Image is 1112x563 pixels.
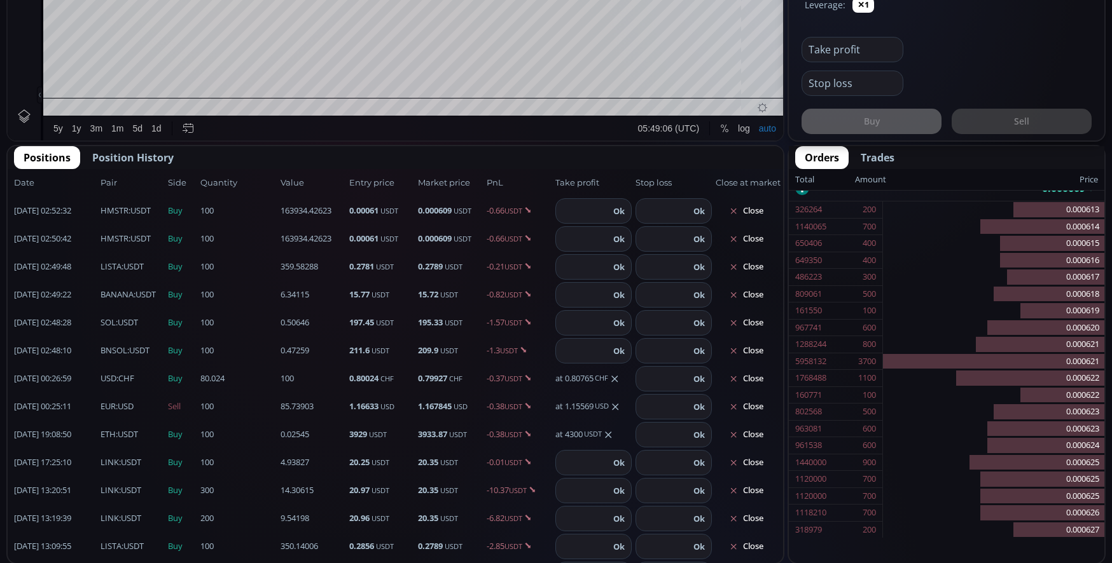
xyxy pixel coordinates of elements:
button: Ok [690,260,709,274]
span: -1.57 [487,316,552,329]
b: 0.000609 [418,205,452,216]
small: USDT [449,430,467,439]
div: Volume [41,46,69,55]
span: Buy [168,316,197,329]
button: Ok [690,539,709,553]
span: :USDT [101,512,141,525]
small: USDT [445,262,462,271]
div: 0.000610 [263,31,298,41]
span: Date [14,177,97,189]
div: L [302,31,307,41]
small: USDT [369,430,387,439]
div: 963081 [795,421,822,437]
button: Ok [690,372,709,386]
span: Buy [168,288,197,301]
div: 649350 [795,252,822,269]
button: Close [716,201,777,221]
span: 6.34115 [281,288,345,301]
div: Total [795,172,855,188]
span: 200 [200,512,277,525]
small: USD [454,402,468,411]
button: Ok [609,204,629,218]
div: 400 [863,252,876,269]
span: :USDT [101,261,144,273]
div: 500 [863,286,876,302]
small: CHF [380,374,394,383]
small: USDT [440,458,458,467]
b: 0.000609 [418,233,452,244]
span: [DATE] 00:26:59 [14,372,97,385]
small: USDT [380,234,398,243]
span: :USDT [101,428,138,441]
div: 0.000622 [883,370,1104,387]
small: USDT [372,485,389,495]
b: 3933.87 [418,428,447,440]
div: 700 [863,471,876,487]
span: 85.73903 [281,400,345,413]
div: 1288244 [795,336,826,353]
button: Ok [609,344,629,358]
button: Ok [690,512,709,526]
div: 570.869K [74,46,109,55]
small: USDT [504,430,522,439]
span: 9.54198 [281,512,345,525]
span: Position History [92,150,174,165]
span: -0.82 [487,288,552,301]
small: CHF [449,374,462,383]
span: 80.024 [200,372,277,385]
button: Close [716,536,777,557]
b: EUR [101,400,116,412]
button: Ok [690,484,709,498]
b: 20.35 [418,456,438,468]
div: 700 [863,219,876,235]
b: SOL [101,316,116,328]
div: 0.000618 [883,286,1104,303]
div: 200 [863,201,876,218]
button: Close [716,257,777,277]
span: [DATE] 00:25:11 [14,400,97,413]
span: Take profit [555,177,632,189]
div: Market open [190,29,202,41]
span: :USD [101,400,134,413]
b: 20.97 [349,484,370,496]
span: :USDT [101,288,156,301]
div: 0.000614 [883,219,1104,236]
button: Ok [609,512,629,526]
div: HMSTR [41,29,78,41]
div: 0.000622 [883,387,1104,404]
span: -0.38 [487,428,552,441]
div: 600 [863,437,876,454]
span: Entry price [349,177,414,189]
div: 486223 [795,269,822,285]
span: 100 [281,372,345,385]
div: 700 [863,488,876,505]
span: Trades [861,150,894,165]
button: Ok [690,456,709,470]
small: USDT [440,485,458,495]
small: USDT [454,234,471,243]
div: 0.000609 [352,31,387,41]
div: 0.000624 [883,437,1104,454]
div: 160771 [795,387,822,404]
b: 15.72 [418,288,438,300]
small: USDT [504,262,522,271]
div: 100 [863,387,876,404]
span: :USDT [101,316,138,329]
b: HMSTR [101,205,129,216]
div: 0.000619 [883,302,1104,320]
div: Hide Drawings Toolbar [29,520,35,538]
small: USDT [372,346,389,355]
small: USDT [509,485,527,495]
b: LISTA [101,261,122,272]
div: 0.000623 [883,421,1104,438]
div: 1140065 [795,219,826,235]
div: 100 [863,302,876,319]
div: H [257,31,263,41]
div: 0.000625 [883,488,1104,505]
button: Close [716,369,777,389]
b: 20.35 [418,484,438,496]
b: 20.96 [349,512,370,524]
div: 500 [863,404,876,420]
span: 0.02545 [281,428,345,441]
span: :USDT [101,344,149,357]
